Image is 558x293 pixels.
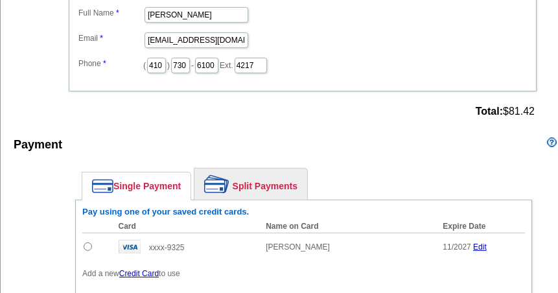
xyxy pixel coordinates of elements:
[78,32,143,44] label: Email
[82,172,191,200] a: Single Payment
[82,207,525,217] h6: Pay using one of your saved credit cards.
[78,7,143,19] label: Full Name
[119,240,141,253] img: visa.gif
[112,220,260,233] th: Card
[149,243,185,252] span: xxxx-9325
[92,179,113,193] img: single-payment.png
[82,268,525,279] p: Add a new to use
[119,269,159,278] a: Credit Card
[78,58,143,69] label: Phone
[14,136,62,154] div: Payment
[259,220,436,233] th: Name on Card
[75,54,530,75] dd: ( ) - Ext.
[194,169,307,200] a: Split Payments
[204,175,229,193] img: split-payment.png
[266,242,330,252] span: [PERSON_NAME]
